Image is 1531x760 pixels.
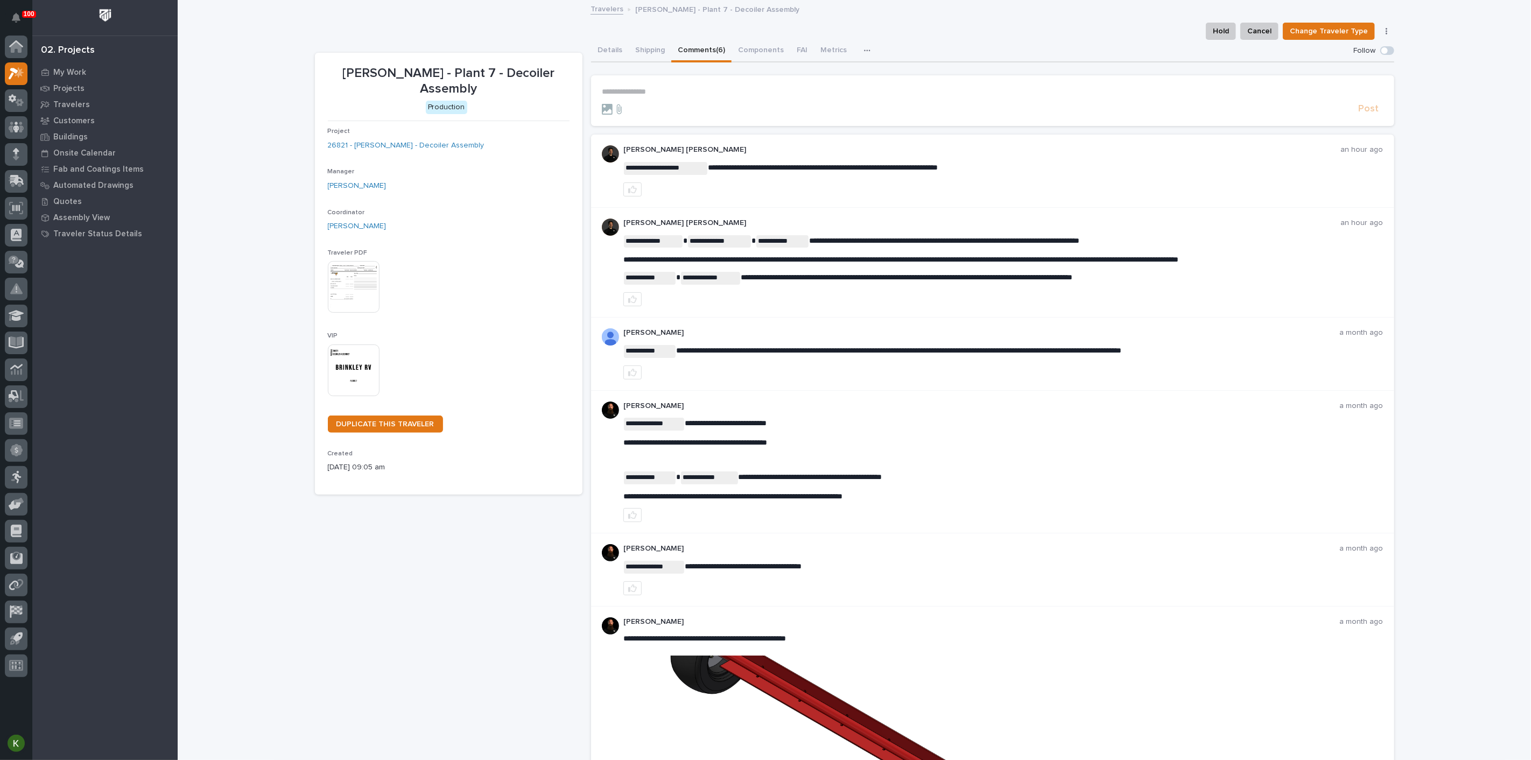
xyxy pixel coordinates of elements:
p: Assembly View [53,213,110,223]
span: Created [328,451,353,457]
img: zmKUmRVDQjmBLfnAs97p [602,544,619,561]
img: sjoYg5HrSnqbeah8ZJ2s [602,219,619,236]
p: an hour ago [1341,219,1383,228]
p: Projects [53,84,85,94]
button: Metrics [814,40,853,62]
button: like this post [623,581,642,595]
img: zmKUmRVDQjmBLfnAs97p [602,617,619,635]
p: Fab and Coatings Items [53,165,144,174]
a: Customers [32,112,178,129]
span: Project [328,128,350,135]
button: Notifications [5,6,27,29]
p: [PERSON_NAME] [PERSON_NAME] [623,145,1341,154]
button: Change Traveler Type [1283,23,1375,40]
p: a month ago [1340,544,1383,553]
span: Post [1359,103,1379,115]
p: a month ago [1340,328,1383,337]
img: sjoYg5HrSnqbeah8ZJ2s [602,145,619,163]
span: DUPLICATE THIS TRAVELER [336,420,434,428]
div: Production [426,101,467,114]
a: 26821 - [PERSON_NAME] - Decoiler Assembly [328,140,484,151]
button: Post [1354,103,1383,115]
a: Travelers [32,96,178,112]
a: Quotes [32,193,178,209]
p: [DATE] 09:05 am [328,462,570,473]
button: users-avatar [5,732,27,755]
p: [PERSON_NAME] [623,402,1340,411]
button: Cancel [1240,23,1279,40]
button: FAI [790,40,814,62]
span: Cancel [1247,25,1272,38]
p: Buildings [53,132,88,142]
button: like this post [623,292,642,306]
p: Quotes [53,197,82,207]
div: 02. Projects [41,45,95,57]
p: a month ago [1340,617,1383,627]
span: Coordinator [328,209,365,216]
p: My Work [53,68,86,78]
p: Travelers [53,100,90,110]
p: Traveler Status Details [53,229,142,239]
a: Fab and Coatings Items [32,161,178,177]
a: Travelers [591,2,623,15]
p: [PERSON_NAME] [PERSON_NAME] [623,219,1341,228]
a: Assembly View [32,209,178,226]
a: Traveler Status Details [32,226,178,242]
p: [PERSON_NAME] [623,544,1340,553]
img: Workspace Logo [95,5,115,25]
span: VIP [328,333,338,339]
p: a month ago [1340,402,1383,411]
p: [PERSON_NAME] [623,328,1340,337]
button: Shipping [629,40,671,62]
a: Projects [32,80,178,96]
p: Onsite Calendar [53,149,116,158]
a: [PERSON_NAME] [328,180,387,192]
a: [PERSON_NAME] [328,221,387,232]
p: [PERSON_NAME] [623,617,1340,627]
p: Automated Drawings [53,181,134,191]
span: Change Traveler Type [1290,25,1368,38]
button: like this post [623,365,642,379]
button: Components [732,40,790,62]
p: 100 [24,10,34,18]
a: My Work [32,64,178,80]
a: Automated Drawings [32,177,178,193]
a: Buildings [32,129,178,145]
img: AOh14GjpcA6ydKGAvwfezp8OhN30Q3_1BHk5lQOeczEvCIoEuGETHm2tT-JUDAHyqffuBe4ae2BInEDZwLlH3tcCd_oYlV_i4... [602,328,619,346]
button: like this post [623,508,642,522]
p: Follow [1354,46,1376,55]
button: Details [591,40,629,62]
p: [PERSON_NAME] - Plant 7 - Decoiler Assembly [635,3,799,15]
button: Comments (6) [671,40,732,62]
p: Customers [53,116,95,126]
p: an hour ago [1341,145,1383,154]
div: Notifications100 [13,13,27,30]
p: [PERSON_NAME] - Plant 7 - Decoiler Assembly [328,66,570,97]
span: Traveler PDF [328,250,368,256]
button: Hold [1206,23,1236,40]
a: Onsite Calendar [32,145,178,161]
span: Hold [1213,25,1229,38]
a: DUPLICATE THIS TRAVELER [328,416,443,433]
button: like this post [623,182,642,196]
span: Manager [328,168,355,175]
img: zmKUmRVDQjmBLfnAs97p [602,402,619,419]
